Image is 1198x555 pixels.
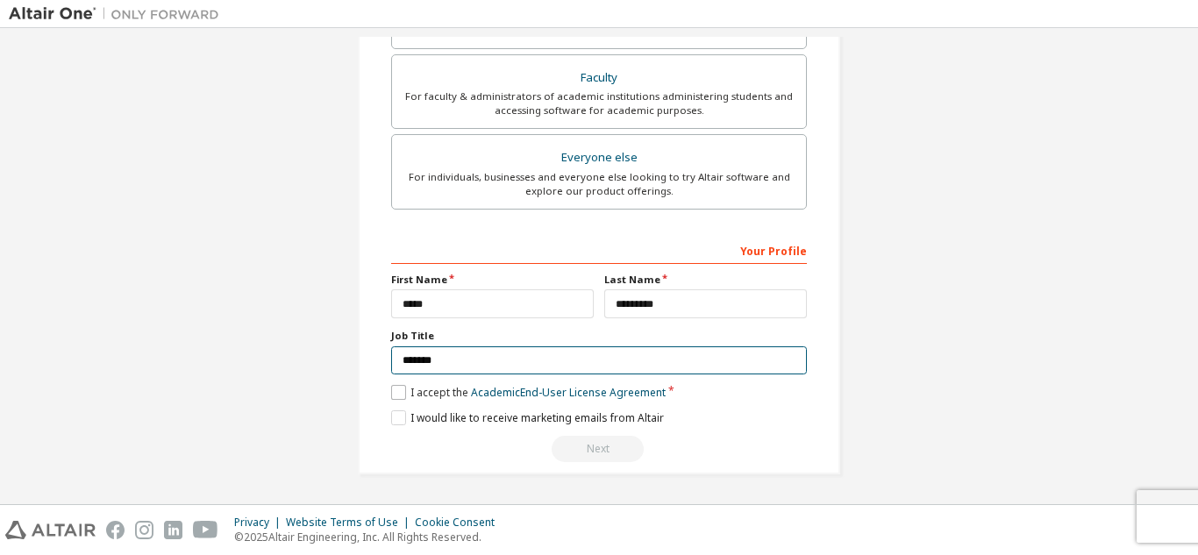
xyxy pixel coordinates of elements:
a: Academic End-User License Agreement [471,385,666,400]
div: Faculty [403,66,795,90]
img: linkedin.svg [164,521,182,539]
img: altair_logo.svg [5,521,96,539]
img: Altair One [9,5,228,23]
label: I accept the [391,385,666,400]
div: Cookie Consent [415,516,505,530]
label: First Name [391,273,594,287]
label: Job Title [391,329,807,343]
label: I would like to receive marketing emails from Altair [391,410,664,425]
p: © 2025 Altair Engineering, Inc. All Rights Reserved. [234,530,505,544]
img: facebook.svg [106,521,125,539]
img: instagram.svg [135,521,153,539]
div: Read and acccept EULA to continue [391,436,807,462]
div: For faculty & administrators of academic institutions administering students and accessing softwa... [403,89,795,117]
div: Website Terms of Use [286,516,415,530]
div: Privacy [234,516,286,530]
div: Your Profile [391,236,807,264]
img: youtube.svg [193,521,218,539]
label: Last Name [604,273,807,287]
div: Everyone else [403,146,795,170]
div: For individuals, businesses and everyone else looking to try Altair software and explore our prod... [403,170,795,198]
